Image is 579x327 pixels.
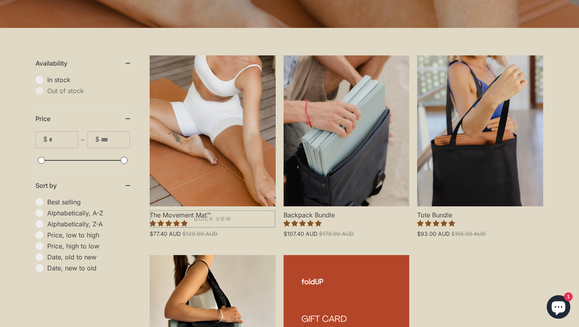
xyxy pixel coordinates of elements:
[47,76,130,84] span: In stock
[95,136,99,143] span: $
[35,51,130,76] summary: Availability
[417,206,543,219] span: Tote Bundle
[35,106,130,131] summary: Price
[47,231,130,239] span: Price, low to high
[417,219,455,227] span: 5.00 stars
[47,242,130,250] span: Price, high to low
[150,230,181,237] span: $77.40 AUD
[47,220,130,228] span: Alphabetically, Z-A
[47,264,130,272] span: Date, new to old
[284,206,410,219] span: Backpack Bundle
[150,55,276,206] a: The Movement Mat™
[43,136,47,143] span: $
[150,210,275,228] a: Quick View
[284,55,410,206] a: Backpack Bundle
[150,219,187,227] span: 4.86 stars
[101,132,130,148] input: To
[150,206,276,219] span: The Movement Mat™
[47,87,130,95] span: Out of stock
[417,230,450,237] span: $93.00 AUD
[47,198,130,206] span: Best selling
[417,55,543,206] a: Tote Bundle
[319,230,354,237] span: $179.00 AUD
[47,209,130,217] span: Alphabetically, A-Z
[417,206,543,237] a: Tote Bundle 5.00 stars $93.00 AUD $155.00 AUD
[49,132,78,148] input: From
[47,253,130,261] span: Date, old to new
[284,230,317,237] span: $107.40 AUD
[284,206,410,237] a: Backpack Bundle 5.00 stars $107.40 AUD $179.00 AUD
[35,173,130,198] summary: Sort by
[451,230,486,237] span: $155.00 AUD
[284,219,321,227] span: 5.00 stars
[544,295,573,321] inbox-online-store-chat: Shopify online store chat
[182,230,217,237] span: $129.00 AUD
[150,206,276,237] a: The Movement Mat™ 4.86 stars $77.40 AUD $129.00 AUD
